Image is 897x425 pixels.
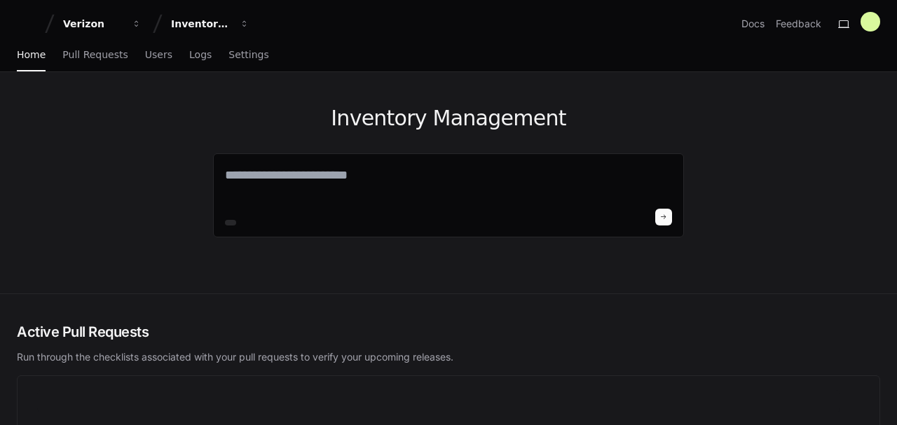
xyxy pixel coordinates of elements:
a: Settings [228,39,268,71]
button: Verizon [57,11,147,36]
div: Verizon [63,17,123,31]
button: Inventory Management [165,11,255,36]
a: Docs [741,17,765,31]
a: Pull Requests [62,39,128,71]
h1: Inventory Management [213,106,684,131]
a: Home [17,39,46,71]
span: Home [17,50,46,59]
span: Settings [228,50,268,59]
span: Users [145,50,172,59]
p: Run through the checklists associated with your pull requests to verify your upcoming releases. [17,350,880,364]
span: Pull Requests [62,50,128,59]
a: Users [145,39,172,71]
button: Feedback [776,17,821,31]
div: Inventory Management [171,17,231,31]
h2: Active Pull Requests [17,322,880,342]
a: Logs [189,39,212,71]
span: Logs [189,50,212,59]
